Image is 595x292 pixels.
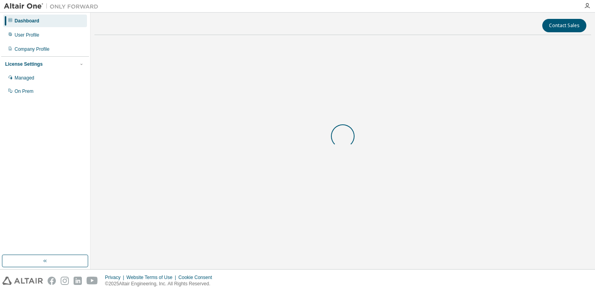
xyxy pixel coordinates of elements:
div: Privacy [105,274,126,281]
div: Dashboard [15,18,39,24]
img: Altair One [4,2,102,10]
div: Company Profile [15,46,50,52]
img: youtube.svg [87,277,98,285]
img: altair_logo.svg [2,277,43,285]
div: License Settings [5,61,42,67]
img: instagram.svg [61,277,69,285]
div: Cookie Consent [178,274,216,281]
div: User Profile [15,32,39,38]
div: On Prem [15,88,33,94]
img: facebook.svg [48,277,56,285]
div: Managed [15,75,34,81]
p: © 2025 Altair Engineering, Inc. All Rights Reserved. [105,281,217,287]
div: Website Terms of Use [126,274,178,281]
img: linkedin.svg [74,277,82,285]
button: Contact Sales [542,19,586,32]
